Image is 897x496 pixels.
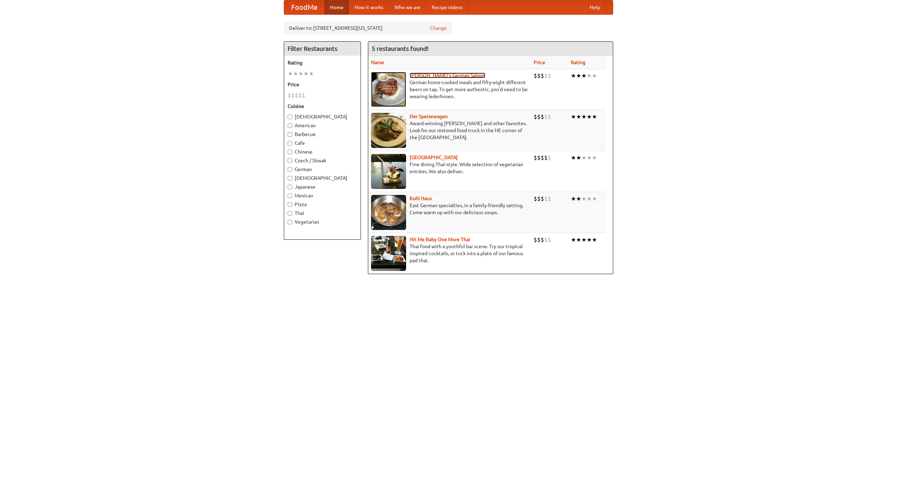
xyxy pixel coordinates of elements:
li: $ [534,195,537,203]
li: $ [288,91,291,99]
li: ★ [587,72,592,80]
input: Japanese [288,185,292,189]
li: $ [548,154,551,162]
h5: Price [288,81,357,88]
a: Recipe videos [426,0,468,14]
input: [DEMOGRAPHIC_DATA] [288,176,292,181]
li: $ [537,236,541,244]
input: [DEMOGRAPHIC_DATA] [288,115,292,119]
li: ★ [309,70,314,77]
label: Chinese [288,148,357,155]
li: $ [548,195,551,203]
li: $ [537,195,541,203]
a: Name [371,60,384,65]
img: esthers.jpg [371,72,406,107]
label: German [288,166,357,173]
b: Der Speisewagen [410,114,448,119]
h4: Filter Restaurants [284,42,361,56]
p: Thai food with a youthful bar scene. Try our tropical inspired cocktails, or tuck into a plate of... [371,243,528,264]
img: satay.jpg [371,154,406,189]
li: ★ [576,113,581,121]
label: American [288,122,357,129]
li: ★ [303,70,309,77]
li: ★ [581,195,587,203]
label: Vegetarian [288,218,357,225]
li: ★ [592,195,597,203]
li: $ [302,91,305,99]
label: [DEMOGRAPHIC_DATA] [288,113,357,120]
li: $ [544,113,548,121]
h5: Cuisine [288,103,357,110]
li: ★ [581,72,587,80]
a: Price [534,60,545,65]
li: ★ [587,195,592,203]
li: ★ [576,72,581,80]
label: [DEMOGRAPHIC_DATA] [288,175,357,182]
a: [GEOGRAPHIC_DATA] [410,155,458,160]
li: $ [291,91,295,99]
li: $ [537,72,541,80]
label: Pizza [288,201,357,208]
li: $ [534,154,537,162]
li: $ [534,72,537,80]
li: ★ [571,236,576,244]
label: Thai [288,210,357,217]
a: Hit Me Baby One More Thai [410,237,470,242]
li: ★ [581,236,587,244]
li: $ [295,91,298,99]
li: ★ [576,195,581,203]
li: $ [537,154,541,162]
li: $ [534,236,537,244]
a: Home [324,0,349,14]
div: Deliver to: [STREET_ADDRESS][US_STATE] [284,22,452,34]
img: kohlhaus.jpg [371,195,406,230]
li: ★ [581,113,587,121]
a: Rating [571,60,586,65]
a: FoodMe [284,0,324,14]
li: ★ [592,113,597,121]
li: ★ [581,154,587,162]
a: Who we are [389,0,426,14]
input: Cafe [288,141,292,145]
input: American [288,123,292,128]
li: $ [541,195,544,203]
a: Change [430,25,447,32]
li: $ [541,236,544,244]
b: [PERSON_NAME]'s German Saloon [410,73,485,78]
input: Barbecue [288,132,292,137]
h5: Rating [288,59,357,66]
li: ★ [288,70,293,77]
input: Chinese [288,150,292,154]
li: $ [544,236,548,244]
li: ★ [592,236,597,244]
input: Pizza [288,202,292,207]
input: Mexican [288,193,292,198]
li: ★ [587,154,592,162]
li: ★ [592,154,597,162]
img: speisewagen.jpg [371,113,406,148]
li: ★ [587,236,592,244]
input: Czech / Slovak [288,158,292,163]
li: $ [537,113,541,121]
li: $ [548,72,551,80]
label: Czech / Slovak [288,157,357,164]
li: ★ [587,113,592,121]
img: babythai.jpg [371,236,406,271]
li: $ [544,154,548,162]
a: Help [584,0,606,14]
label: Cafe [288,140,357,147]
li: $ [541,113,544,121]
li: ★ [571,154,576,162]
li: $ [298,91,302,99]
li: ★ [576,154,581,162]
label: Barbecue [288,131,357,138]
a: Kohl Haus [410,196,432,201]
li: $ [541,72,544,80]
li: $ [548,113,551,121]
li: ★ [571,195,576,203]
p: East German specialties, in a family-friendly setting. Come warm up with our delicious soups. [371,202,528,216]
li: ★ [571,113,576,121]
p: Fine dining Thai-style. Wide selection of vegetarian entrées. We also deliver. [371,161,528,175]
li: ★ [592,72,597,80]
